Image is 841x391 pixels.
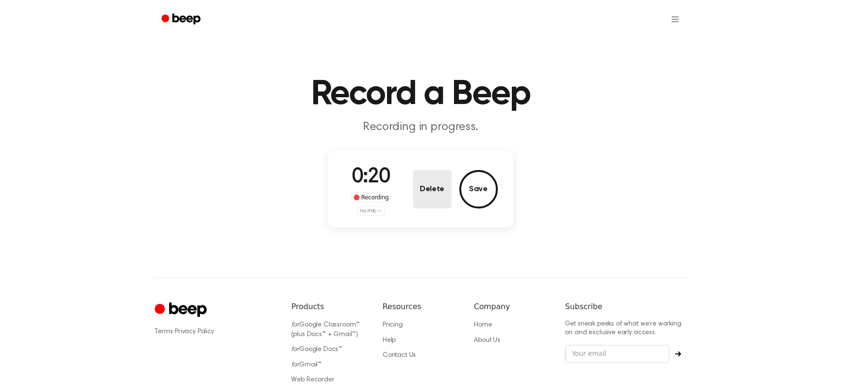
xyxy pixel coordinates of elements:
[155,327,276,337] div: ·
[352,167,390,187] span: 0:20
[155,10,209,29] a: Beep
[360,207,376,215] span: no mic
[155,328,173,335] a: Terms
[413,170,452,209] button: Delete Audio Record
[383,301,458,313] h6: Resources
[292,362,322,368] a: forGmail™
[292,301,367,313] h6: Products
[292,322,300,328] i: for
[383,352,416,359] a: Contact Us
[351,193,391,202] div: Recording
[383,322,403,328] a: Pricing
[292,346,300,353] i: for
[474,337,500,344] a: About Us
[236,119,606,135] p: Recording in progress.
[155,301,209,320] a: Cruip
[292,377,334,383] a: Web Recorder
[565,301,687,313] h6: Subscribe
[565,345,669,363] input: Your email
[292,322,360,338] a: forGoogle Classroom™ (plus Docs™ + Gmail™)
[664,8,687,31] button: Open menu
[292,346,343,353] a: forGoogle Docs™
[565,320,687,337] p: Get sneak peeks of what we’re working on and exclusive early access.
[474,301,549,313] h6: Company
[292,362,300,368] i: for
[474,322,492,328] a: Home
[459,170,498,209] button: Save Audio Record
[174,77,667,112] h1: Record a Beep
[669,351,687,357] button: Subscribe
[175,328,214,335] a: Privacy Policy
[383,337,396,344] a: Help
[358,206,385,216] button: no mic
